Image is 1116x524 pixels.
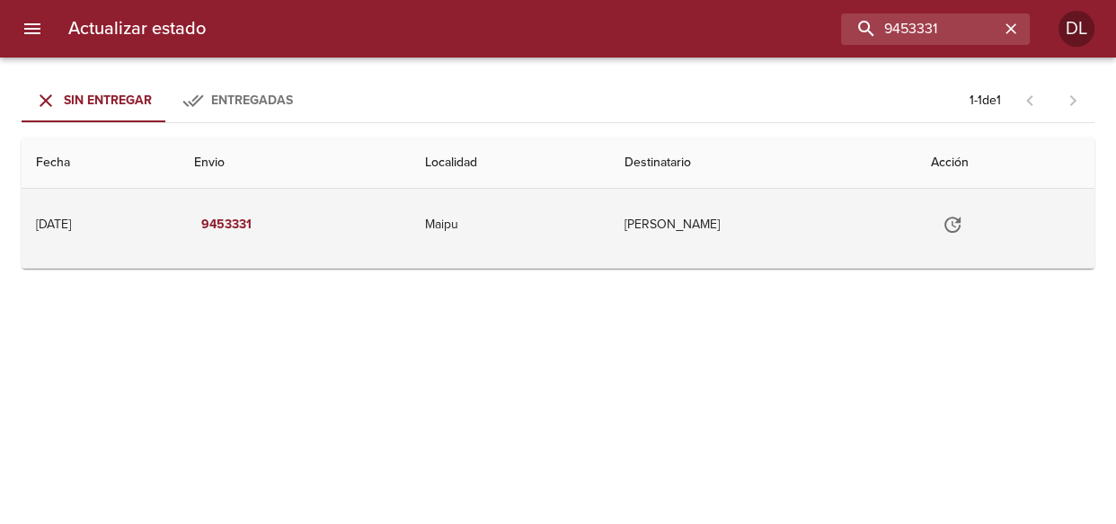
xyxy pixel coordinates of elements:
[1058,11,1094,47] div: Abrir información de usuario
[610,189,917,261] td: [PERSON_NAME]
[22,138,1094,269] table: Tabla de envíos del cliente
[841,13,999,45] input: buscar
[411,189,611,261] td: Maipu
[970,92,1001,110] p: 1 - 1 de 1
[610,138,917,189] th: Destinatario
[22,79,309,122] div: Tabs Envios
[1008,91,1051,109] span: Pagina anterior
[917,138,1094,189] th: Acción
[22,138,180,189] th: Fecha
[1058,11,1094,47] div: DL
[64,93,152,108] span: Sin Entregar
[180,138,411,189] th: Envio
[194,209,259,242] button: 9453331
[211,93,293,108] span: Entregadas
[68,14,206,43] h6: Actualizar estado
[1051,79,1094,122] span: Pagina siguiente
[411,138,611,189] th: Localidad
[201,214,252,236] em: 9453331
[11,7,54,50] button: menu
[36,217,71,232] div: [DATE]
